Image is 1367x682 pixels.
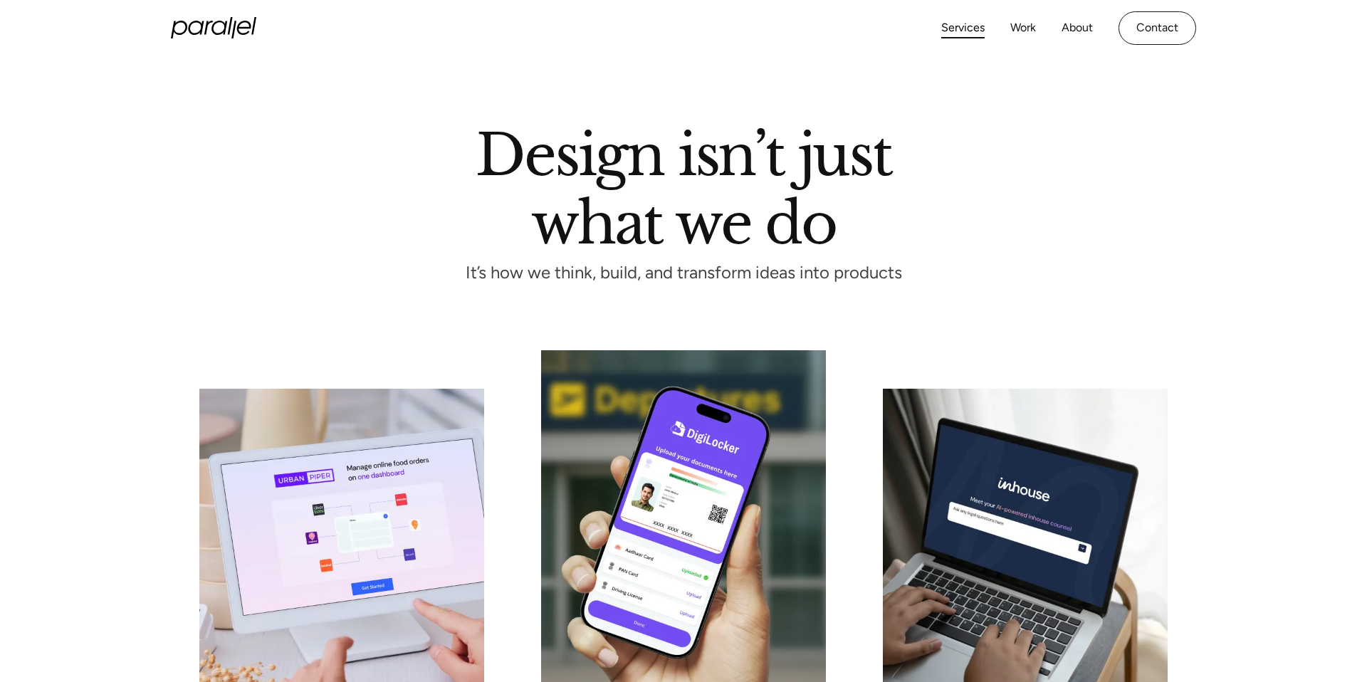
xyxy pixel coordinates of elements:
[1010,18,1036,38] a: Work
[439,267,928,279] p: It’s how we think, build, and transform ideas into products
[941,18,985,38] a: Services
[1062,18,1093,38] a: About
[476,127,891,244] h1: Design isn’t just what we do
[1119,11,1196,45] a: Contact
[171,17,256,38] a: home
